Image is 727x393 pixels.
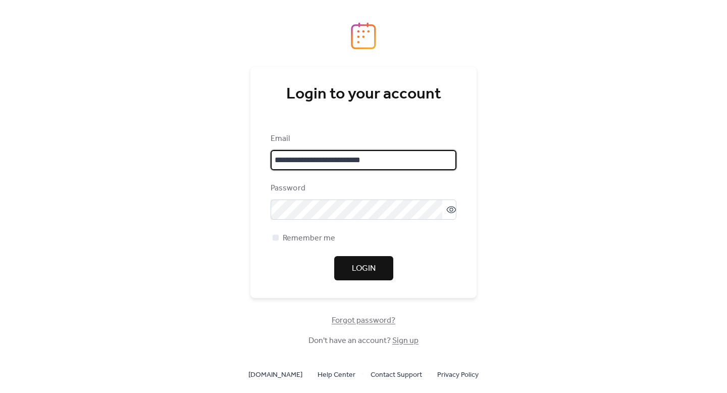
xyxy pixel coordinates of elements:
span: Remember me [283,232,335,244]
span: [DOMAIN_NAME] [248,369,302,381]
span: Privacy Policy [437,369,479,381]
a: [DOMAIN_NAME] [248,368,302,381]
div: Email [271,133,454,145]
button: Login [334,256,393,280]
div: Password [271,182,454,194]
a: Sign up [392,333,419,349]
a: Help Center [318,368,355,381]
img: logo [351,22,376,50]
a: Forgot password? [332,318,395,323]
div: Login to your account [271,84,456,105]
span: Contact Support [371,369,422,381]
a: Privacy Policy [437,368,479,381]
span: Don't have an account? [308,335,419,347]
span: Help Center [318,369,355,381]
span: Login [352,263,376,275]
span: Forgot password? [332,315,395,327]
a: Contact Support [371,368,422,381]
